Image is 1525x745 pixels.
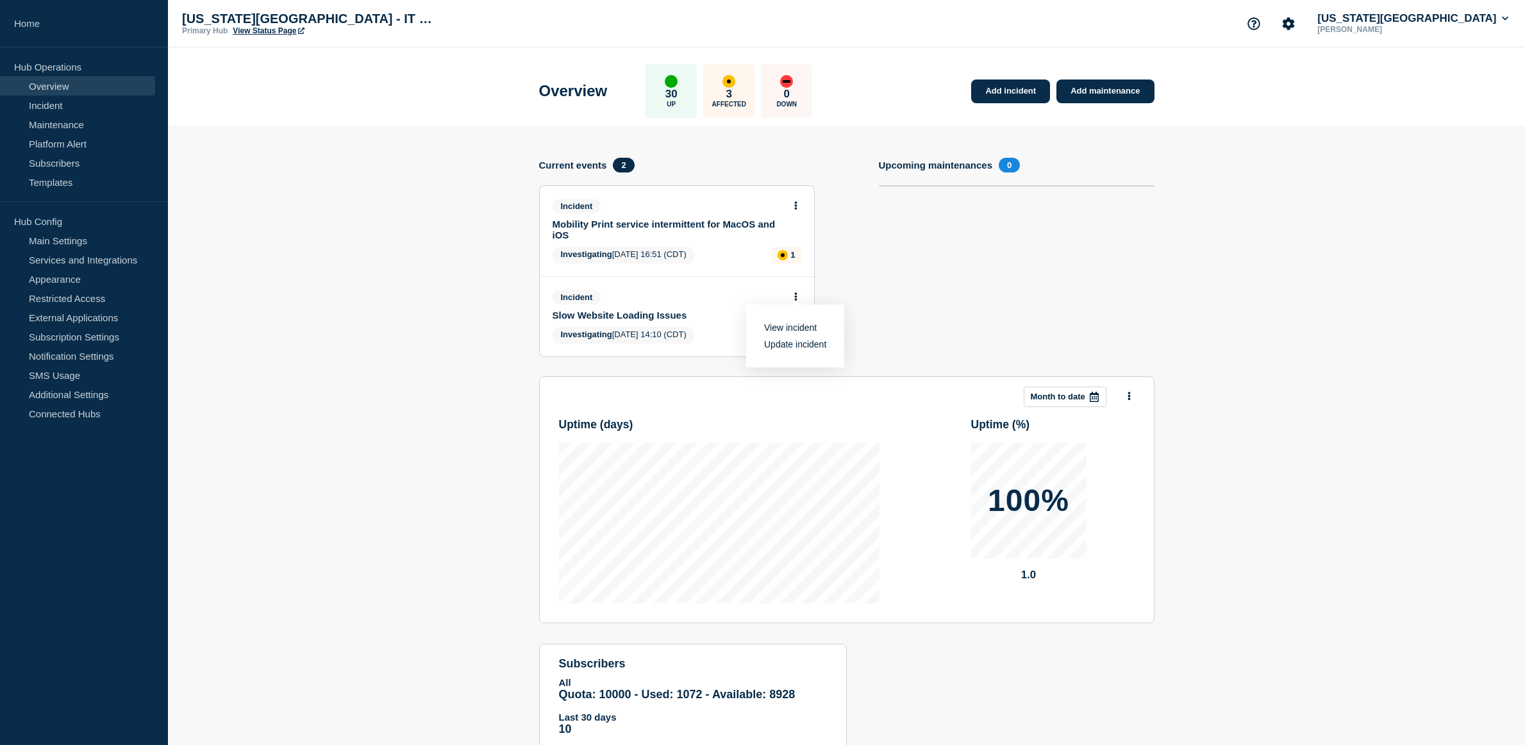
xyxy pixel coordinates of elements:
span: Investigating [561,330,612,339]
a: Mobility Print service intermittent for MacOS and iOS [553,219,784,240]
h1: Overview [539,82,608,100]
p: 0 [784,88,790,101]
a: Add maintenance [1056,80,1154,103]
p: [US_STATE][GEOGRAPHIC_DATA] - IT Status Page [182,12,438,26]
div: down [780,75,793,88]
h4: Current events [539,160,607,171]
div: affected [778,250,788,260]
h3: Uptime ( days ) [559,418,633,431]
p: 100% [988,485,1069,516]
span: 2 [613,158,634,172]
a: View Status Page [233,26,304,35]
a: Update incident [764,339,826,349]
p: All [559,677,827,688]
a: Slow Website Loading Issues [553,310,784,321]
span: [DATE] 14:10 (CDT) [553,327,695,344]
p: 3 [726,88,732,101]
div: affected [722,75,735,88]
span: 0 [999,158,1020,172]
button: Support [1240,10,1267,37]
span: Quota: 10000 - Used: 1072 - Available: 8928 [559,688,796,701]
button: Account settings [1275,10,1302,37]
p: 1 [790,250,795,260]
p: 30 [665,88,678,101]
p: Primary Hub [182,26,228,35]
span: Investigating [561,249,612,259]
p: 1.0 [971,569,1087,582]
h4: subscribers [559,657,827,671]
button: [US_STATE][GEOGRAPHIC_DATA] [1315,12,1511,25]
a: Add incident [971,80,1050,103]
p: [PERSON_NAME] [1315,25,1448,34]
p: Down [776,101,797,108]
span: Incident [553,290,601,305]
p: Last 30 days [559,712,827,723]
div: up [665,75,678,88]
span: Incident [553,199,601,213]
a: View incident [764,322,817,333]
button: Month to date [1024,387,1106,407]
p: Affected [712,101,746,108]
p: Month to date [1031,392,1085,401]
span: [DATE] 16:51 (CDT) [553,247,695,264]
p: Up [667,101,676,108]
p: 10 [559,723,827,736]
h4: Upcoming maintenances [879,160,993,171]
h3: Uptime ( % ) [971,418,1030,431]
